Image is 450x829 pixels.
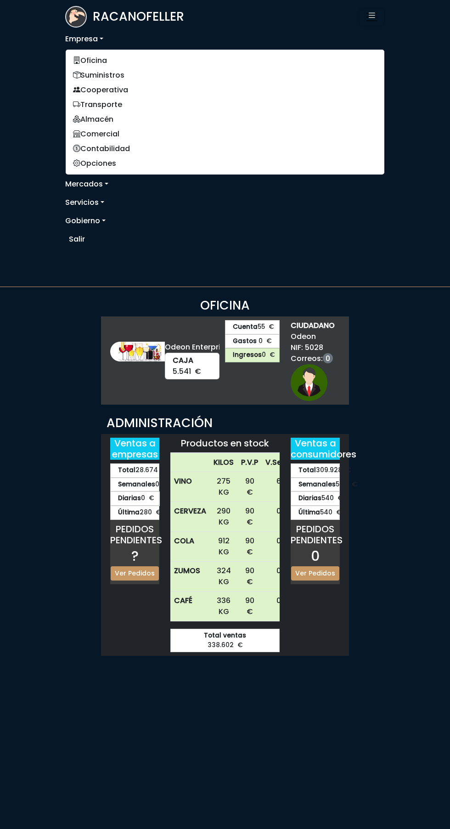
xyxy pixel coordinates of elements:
[233,322,258,332] strong: Cuenta
[170,472,210,502] th: VINO
[291,478,340,492] div: 540 €
[291,342,335,353] span: NIF: 5028
[237,532,262,562] td: 90 €
[110,438,159,460] h5: Ventas a empresas
[262,453,307,472] th: V.Semana
[107,416,343,430] h3: ADMINISTRACIÓN
[291,491,340,506] div: 540 €
[298,494,321,503] strong: Diarias
[262,532,307,562] td: 0 Kg
[165,342,219,353] div: Odeon Enterprise
[291,566,339,581] a: Ver Pedidos
[66,7,86,24] img: logoracarojo.png
[298,466,316,475] strong: Total
[291,364,327,401] img: ciudadano1.png
[237,453,262,472] th: P.V.P
[66,68,384,83] a: Suministros
[291,320,335,331] strong: CIUDADANO
[66,156,384,171] a: Opciones
[118,466,135,475] strong: Total
[262,592,307,621] td: 0 Kg
[69,230,381,248] a: Salir
[118,508,140,518] strong: Última
[110,524,159,546] h5: PEDIDOS PENDIENTES
[291,524,340,546] h5: PEDIDOS PENDIENTES
[210,453,237,472] th: KILOS
[233,350,262,360] strong: Ingresos
[65,212,385,230] a: Gobierno
[65,298,385,313] h3: OFICINA
[65,30,385,48] a: Empresa
[225,348,280,362] a: Ingresos0 €
[291,438,340,460] h5: Ventas a consumidores
[262,502,307,532] td: 0 Kg
[225,334,280,349] a: Gastos0 €
[178,631,272,641] strong: Total ventas
[173,355,212,366] strong: CAJA
[237,502,262,532] td: 90 €
[110,342,165,361] img: bodega.png
[66,83,384,97] a: Cooperativa
[210,532,237,562] td: 912 KG
[298,508,320,518] strong: Última
[323,353,333,363] a: 0
[262,472,307,502] td: 6 Kg
[66,97,384,112] a: Transporte
[110,478,159,492] div: 0 €
[359,8,385,26] button: Toggle navigation
[291,331,335,342] span: Odeon
[65,175,385,193] a: Mercados
[262,562,307,592] td: 0 Kg
[111,566,159,581] a: Ver Pedidos
[110,506,159,520] div: 280 €
[298,480,336,490] strong: Semanales
[233,337,257,346] strong: Gastos
[291,506,340,520] div: 540 €
[66,53,384,68] a: Oficina
[237,472,262,502] td: 90 €
[170,438,280,449] h5: Productos en stock
[131,546,139,566] span: ?
[225,320,280,334] a: Cuenta55 €
[237,562,262,592] td: 90 €
[210,502,237,532] td: 290 KG
[210,472,237,502] td: 275 KG
[65,4,184,30] a: RACANOFELLER
[291,463,340,478] div: 309.928 €
[66,112,384,127] a: Almacén
[66,141,384,156] a: Contabilidad
[65,193,385,212] a: Servicios
[210,592,237,621] td: 336 KG
[291,353,335,364] span: Correos:
[65,252,280,280] iframe: Advertisement
[118,494,141,503] strong: Diarias
[118,480,155,490] strong: Semanales
[165,353,219,379] div: 5.541 €
[110,463,159,478] div: 28.674 €
[110,491,159,506] div: 0 €
[170,502,210,532] th: CERVEZA
[170,629,280,652] div: 338.602 €
[66,127,384,141] a: Comercial
[170,532,210,562] th: COLA
[311,546,320,566] span: 0
[237,592,262,621] td: 90 €
[210,562,237,592] td: 324 KG
[93,9,184,24] h3: RACANOFELLER
[170,592,210,621] th: CAFÉ
[170,562,210,592] th: ZUMOS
